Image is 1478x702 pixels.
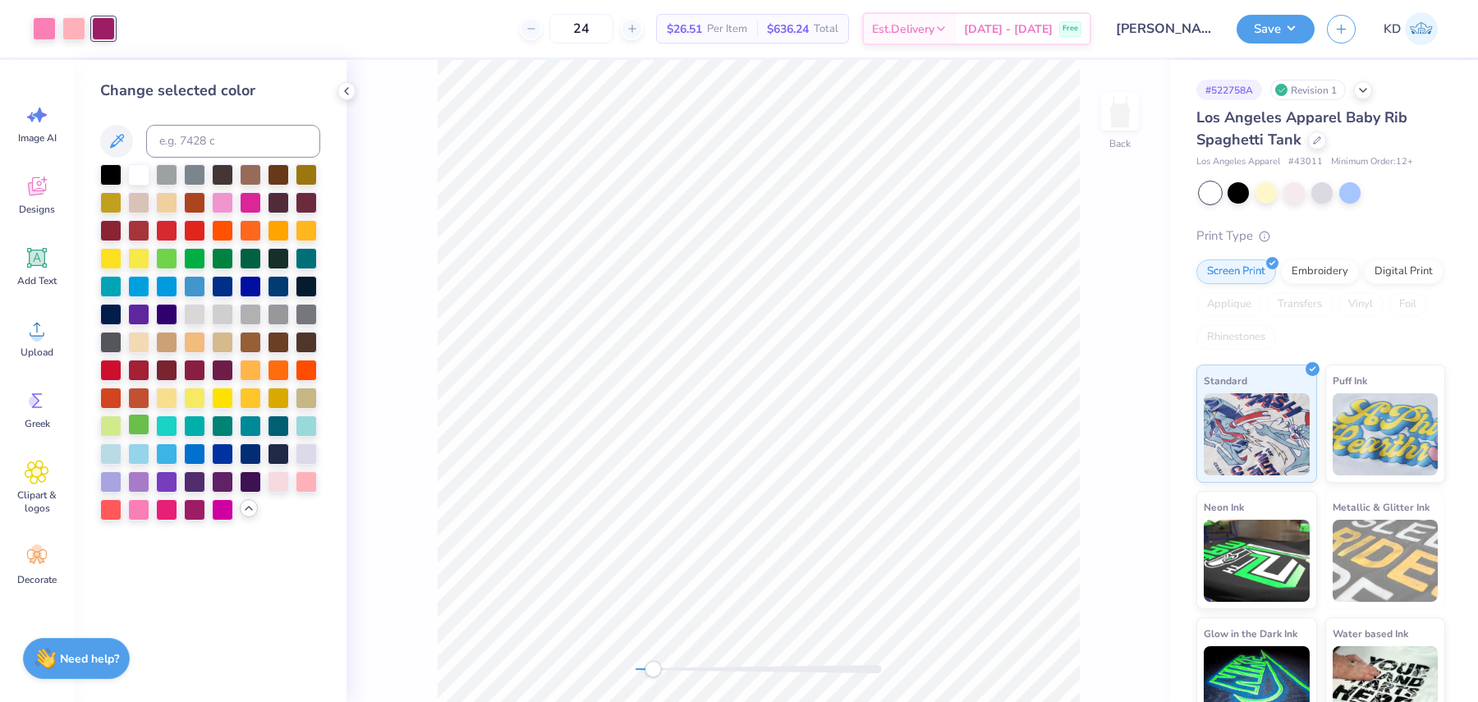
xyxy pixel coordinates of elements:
[1063,23,1078,34] span: Free
[1204,498,1244,516] span: Neon Ink
[1267,292,1333,317] div: Transfers
[1333,625,1408,642] span: Water based Ink
[549,14,613,44] input: – –
[1196,155,1280,169] span: Los Angeles Apparel
[767,21,809,38] span: $636.24
[964,21,1053,38] span: [DATE] - [DATE]
[1270,80,1346,100] div: Revision 1
[1196,108,1407,149] span: Los Angeles Apparel Baby Rib Spaghetti Tank
[1281,259,1359,284] div: Embroidery
[1388,292,1427,317] div: Foil
[1376,12,1445,45] a: KD
[1109,136,1131,151] div: Back
[60,651,119,667] strong: Need help?
[1104,12,1224,45] input: Untitled Design
[10,489,64,515] span: Clipart & logos
[1333,393,1439,475] img: Puff Ink
[872,21,934,38] span: Est. Delivery
[1364,259,1444,284] div: Digital Print
[146,125,320,158] input: e.g. 7428 c
[18,131,57,145] span: Image AI
[1196,325,1276,350] div: Rhinestones
[100,80,320,102] div: Change selected color
[1196,259,1276,284] div: Screen Print
[17,573,57,586] span: Decorate
[1237,15,1315,44] button: Save
[25,417,50,430] span: Greek
[1104,95,1136,128] img: Back
[707,21,747,38] span: Per Item
[814,21,838,38] span: Total
[1405,12,1438,45] img: Karen Danielle Caguimbay
[1196,80,1262,100] div: # 522758A
[1384,20,1401,39] span: KD
[667,21,702,38] span: $26.51
[1331,155,1413,169] span: Minimum Order: 12 +
[1204,393,1310,475] img: Standard
[1204,625,1297,642] span: Glow in the Dark Ink
[1333,498,1430,516] span: Metallic & Glitter Ink
[1338,292,1384,317] div: Vinyl
[1333,372,1367,389] span: Puff Ink
[1288,155,1323,169] span: # 43011
[21,346,53,359] span: Upload
[1204,520,1310,602] img: Neon Ink
[17,274,57,287] span: Add Text
[1196,292,1262,317] div: Applique
[645,661,661,677] div: Accessibility label
[1196,227,1445,245] div: Print Type
[1333,520,1439,602] img: Metallic & Glitter Ink
[19,203,55,216] span: Designs
[1204,372,1247,389] span: Standard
